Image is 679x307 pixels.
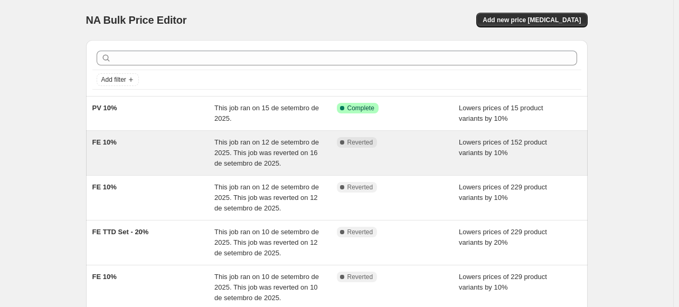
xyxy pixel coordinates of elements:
[347,273,373,281] span: Reverted
[347,183,373,191] span: Reverted
[214,104,319,122] span: This job ran on 15 de setembro de 2025.
[347,104,374,112] span: Complete
[214,228,319,257] span: This job ran on 10 de setembro de 2025. This job was reverted on 12 de setembro de 2025.
[101,75,126,84] span: Add filter
[92,228,149,236] span: FE TTD Set - 20%
[347,228,373,236] span: Reverted
[214,138,319,167] span: This job ran on 12 de setembro de 2025. This job was reverted on 16 de setembro de 2025.
[459,138,547,157] span: Lowers prices of 152 product variants by 10%
[459,104,543,122] span: Lowers prices of 15 product variants by 10%
[347,138,373,147] span: Reverted
[459,183,547,202] span: Lowers prices of 229 product variants by 10%
[92,138,117,146] span: FE 10%
[459,273,547,291] span: Lowers prices of 229 product variants by 10%
[92,104,117,112] span: PV 10%
[92,273,117,281] span: FE 10%
[92,183,117,191] span: FE 10%
[483,16,581,24] span: Add new price [MEDICAL_DATA]
[214,183,319,212] span: This job ran on 12 de setembro de 2025. This job was reverted on 12 de setembro de 2025.
[476,13,587,27] button: Add new price [MEDICAL_DATA]
[459,228,547,246] span: Lowers prices of 229 product variants by 20%
[97,73,139,86] button: Add filter
[86,14,187,26] span: NA Bulk Price Editor
[214,273,319,302] span: This job ran on 10 de setembro de 2025. This job was reverted on 10 de setembro de 2025.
